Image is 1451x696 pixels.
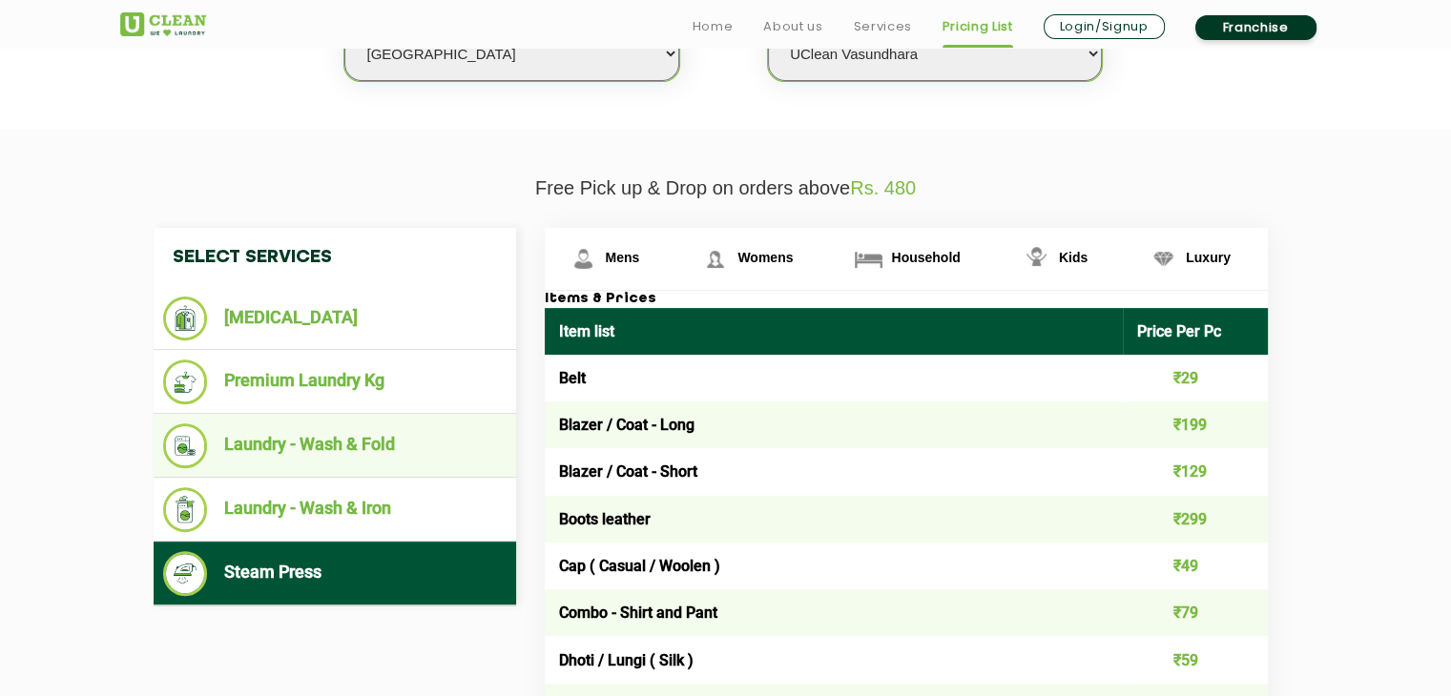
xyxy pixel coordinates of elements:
[163,297,208,340] img: Dry Cleaning
[120,12,206,36] img: UClean Laundry and Dry Cleaning
[1020,242,1053,276] img: Kids
[163,423,208,468] img: Laundry - Wash & Fold
[545,542,1124,589] td: Cap ( Casual / Woolen )
[154,228,516,287] h4: Select Services
[120,177,1332,199] p: Free Pick up & Drop on orders above
[1123,355,1268,401] td: ₹29
[1123,448,1268,495] td: ₹129
[163,551,507,596] li: Steam Press
[853,15,911,38] a: Services
[545,291,1268,308] h3: Items & Prices
[606,250,640,265] span: Mens
[1147,242,1180,276] img: Luxury
[163,423,507,468] li: Laundry - Wash & Fold
[1123,589,1268,636] td: ₹79
[545,589,1124,636] td: Combo - Shirt and Pant
[698,242,732,276] img: Womens
[1059,250,1088,265] span: Kids
[545,448,1124,495] td: Blazer / Coat - Short
[693,15,734,38] a: Home
[163,359,507,404] li: Premium Laundry Kg
[737,250,793,265] span: Womens
[943,15,1013,38] a: Pricing List
[567,242,600,276] img: Mens
[852,242,885,276] img: Household
[1186,250,1231,265] span: Luxury
[545,401,1124,448] td: Blazer / Coat - Long
[163,487,208,532] img: Laundry - Wash & Iron
[1044,14,1165,39] a: Login/Signup
[163,297,507,340] li: [MEDICAL_DATA]
[1123,308,1268,355] th: Price Per Pc
[163,487,507,532] li: Laundry - Wash & Iron
[850,177,916,198] span: Rs. 480
[545,496,1124,542] td: Boots leather
[163,551,208,596] img: Steam Press
[1123,496,1268,542] td: ₹299
[545,636,1124,683] td: Dhoti / Lungi ( Silk )
[1195,15,1316,40] a: Franchise
[1123,401,1268,448] td: ₹199
[545,308,1124,355] th: Item list
[545,355,1124,401] td: Belt
[163,359,208,404] img: Premium Laundry Kg
[891,250,960,265] span: Household
[763,15,822,38] a: About us
[1123,636,1268,683] td: ₹59
[1123,542,1268,589] td: ₹49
